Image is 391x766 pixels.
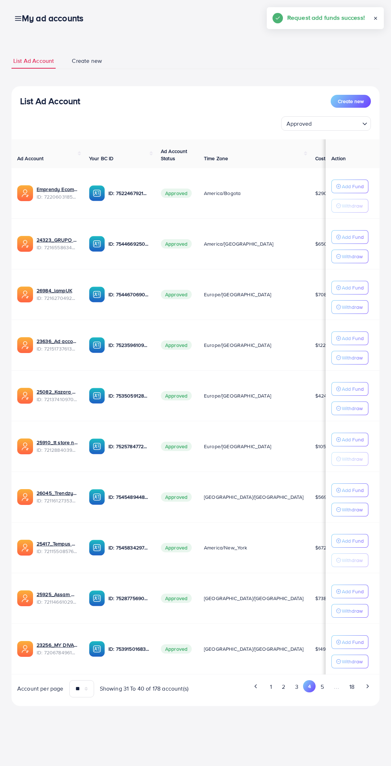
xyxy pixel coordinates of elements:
img: ic-ads-acc.e4c84228.svg [17,590,33,606]
a: 25417_Tempus Gear_1679070046902 [37,540,78,547]
button: Go to page 5 [316,680,329,693]
span: Action [331,155,346,162]
img: ic-ba-acc.ded83a64.svg [89,590,105,606]
button: Add Fund [331,534,368,548]
p: Add Fund [342,233,364,241]
p: ID: 7545489448281587729 [108,493,149,501]
span: ID: 7206784961016266753 [37,649,78,656]
p: ID: 7545834297027182593 [108,543,149,552]
img: ic-ba-acc.ded83a64.svg [89,438,105,454]
span: Showing 31 To 40 of 178 account(s) [100,684,188,693]
p: Withdraw [342,505,363,514]
p: Add Fund [342,638,364,646]
span: Create new [338,98,364,105]
button: Add Fund [331,281,368,294]
p: Add Fund [342,283,364,292]
p: Withdraw [342,303,363,311]
button: Go to page 2 [277,680,290,693]
button: Add Fund [331,635,368,649]
span: Europe/[GEOGRAPHIC_DATA] [204,291,271,298]
a: 23256_MY DIVA AD_1678264926625 [37,641,78,649]
span: Your BC ID [89,155,114,162]
a: Emprendy Ecomdy [37,186,78,193]
button: Go to page 3 [290,680,303,693]
img: ic-ads-acc.e4c84228.svg [17,236,33,252]
p: ID: 7525784772414111761 [108,442,149,451]
span: Ad Account Status [161,148,187,162]
p: Add Fund [342,385,364,393]
button: Add Fund [331,230,368,244]
p: Withdraw [342,455,363,463]
img: ic-ads-acc.e4c84228.svg [17,287,33,302]
span: Europe/[GEOGRAPHIC_DATA] [204,342,271,349]
img: ic-ba-acc.ded83a64.svg [89,540,105,556]
span: Approved [161,239,192,249]
a: 26045_Trendzystuff_1679084461871 [37,489,78,497]
span: Approved [161,594,192,603]
p: ID: 7544670690100920336 [108,290,149,299]
p: Withdraw [342,404,363,413]
div: <span class='underline'>25082_Kazara agency ad_1679586531535</span></br>7213741097078554625 [37,388,78,403]
p: Add Fund [342,182,364,191]
p: Withdraw [342,252,363,261]
button: Go to page 18 [344,680,359,693]
img: ic-ads-acc.e4c84228.svg [17,641,33,657]
span: $2900 [315,190,331,197]
div: <span class='underline'>26045_Trendzystuff_1679084461871</span></br>7211612735388401665 [37,489,78,504]
span: ID: 7220603185000480770 [37,193,78,200]
span: Approved [161,340,192,350]
button: Withdraw [331,503,368,516]
p: Add Fund [342,537,364,545]
p: ID: 7539150168373903377 [108,645,149,653]
h3: List Ad Account [20,96,80,106]
span: [GEOGRAPHIC_DATA]/[GEOGRAPHIC_DATA] [204,645,304,653]
a: 23636_Ad account Qulonia_1679937447297 [37,338,78,345]
div: <span class='underline'>23636_Ad account Qulonia_1679937447297</span></br>7215173761379598337 [37,338,78,352]
span: Approved [161,543,192,552]
span: ID: 7213741097078554625 [37,396,78,403]
span: $650.59 [315,240,334,247]
button: Add Fund [331,483,368,497]
img: ic-ba-acc.ded83a64.svg [89,185,105,201]
button: Go to previous page [250,680,262,692]
div: <span class='underline'>24323_GRUPO CHIOS ADS_1680309026094</span></br>7216558634640113665 [37,236,78,251]
img: ic-ads-acc.e4c84228.svg [17,489,33,505]
span: Approved [161,290,192,299]
button: Withdraw [331,553,368,567]
p: ID: 7535059128432181256 [108,391,149,400]
span: $672.23 [315,544,334,551]
h5: Request add funds success! [287,13,365,22]
span: $738.66 [315,595,334,602]
h3: My ad accounts [22,13,89,23]
a: 25910_tt store nl 21-03_1679395403022 [37,439,78,446]
span: $4245.28 [315,392,337,399]
button: Add Fund [331,382,368,396]
a: 24323_GRUPO CHIOS ADS_1680309026094 [37,236,78,243]
p: Withdraw [342,353,363,362]
span: Approved [161,189,192,198]
img: ic-ba-acc.ded83a64.svg [89,287,105,302]
div: <span class='underline'>26984_lampUK</span></br>7216270492834054145 [37,287,78,302]
span: [GEOGRAPHIC_DATA]/[GEOGRAPHIC_DATA] [204,595,304,602]
div: <span class='underline'>25910_tt store nl 21-03_1679395403022</span></br>7212884039676624898 [37,439,78,454]
img: ic-ba-acc.ded83a64.svg [89,641,105,657]
p: ID: 7528775690330750993 [108,594,149,603]
span: Cost [315,155,326,162]
span: Europe/[GEOGRAPHIC_DATA] [204,443,271,450]
button: Withdraw [331,452,368,466]
button: Add Fund [331,180,368,193]
span: Ad Account [17,155,44,162]
img: ic-ads-acc.e4c84228.svg [17,438,33,454]
span: $1053.44 [315,443,336,450]
p: Add Fund [342,587,364,596]
img: ic-ads-acc.e4c84228.svg [17,540,33,556]
img: ic-ads-acc.e4c84228.svg [17,388,33,404]
button: Withdraw [331,655,368,668]
span: ID: 7216558634640113665 [37,244,78,251]
span: Approved [161,442,192,451]
p: Add Fund [342,486,364,495]
span: List Ad Account [13,57,54,65]
span: Approved [161,492,192,502]
div: <span class='underline'>25925_Assam Rafique_1679055162750</span></br>7211466102910582786 [37,591,78,605]
span: ID: 7211550857672884226 [37,548,78,555]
